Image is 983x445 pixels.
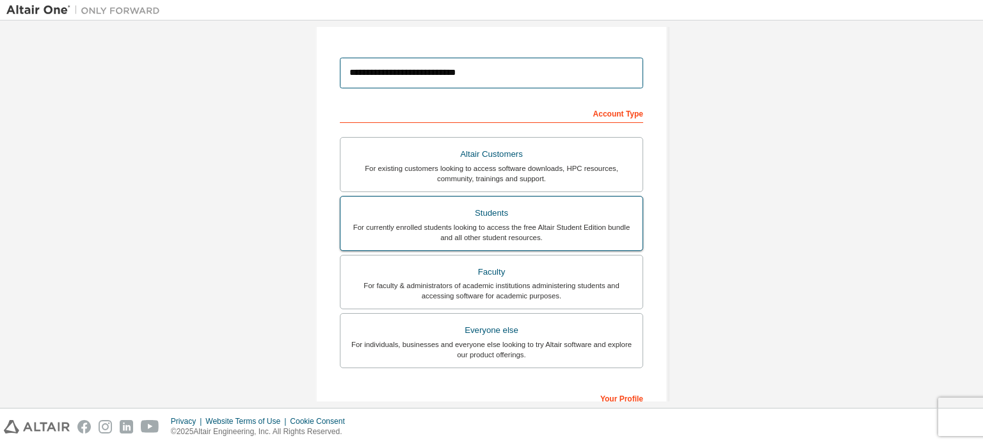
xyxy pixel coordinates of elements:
img: altair_logo.svg [4,420,70,433]
div: Privacy [171,416,205,426]
div: Website Terms of Use [205,416,290,426]
div: Faculty [348,263,635,281]
p: © 2025 Altair Engineering, Inc. All Rights Reserved. [171,426,353,437]
img: instagram.svg [99,420,112,433]
div: For faculty & administrators of academic institutions administering students and accessing softwa... [348,280,635,301]
div: Your Profile [340,387,643,408]
div: For existing customers looking to access software downloads, HPC resources, community, trainings ... [348,163,635,184]
div: For individuals, businesses and everyone else looking to try Altair software and explore our prod... [348,339,635,360]
div: Altair Customers [348,145,635,163]
div: Everyone else [348,321,635,339]
img: facebook.svg [77,420,91,433]
img: Altair One [6,4,166,17]
div: Account Type [340,102,643,123]
div: Cookie Consent [290,416,352,426]
div: Students [348,204,635,222]
div: For currently enrolled students looking to access the free Altair Student Edition bundle and all ... [348,222,635,243]
img: youtube.svg [141,420,159,433]
img: linkedin.svg [120,420,133,433]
